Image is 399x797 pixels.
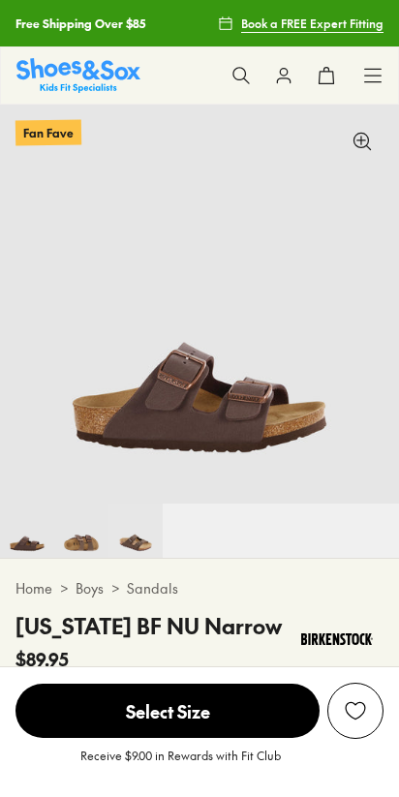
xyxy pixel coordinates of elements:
img: Vendor logo [291,610,384,668]
div: > > [15,578,384,598]
a: Book a FREE Expert Fitting [218,6,384,41]
span: Select Size [15,684,320,738]
p: Fan Fave [15,119,81,145]
span: Book a FREE Expert Fitting [241,15,384,32]
a: Boys [76,578,104,598]
a: Sandals [127,578,178,598]
a: Shoes & Sox [16,58,140,92]
h4: [US_STATE] BF NU Narrow [15,610,282,642]
button: Add to Wishlist [327,683,384,739]
img: 7_1 [108,504,163,558]
a: Home [15,578,52,598]
span: $89.95 [15,646,69,672]
p: Receive $9.00 in Rewards with Fit Club [80,747,281,782]
img: 6_1 [54,504,108,558]
button: Select Size [15,683,320,739]
img: SNS_Logo_Responsive.svg [16,58,140,92]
